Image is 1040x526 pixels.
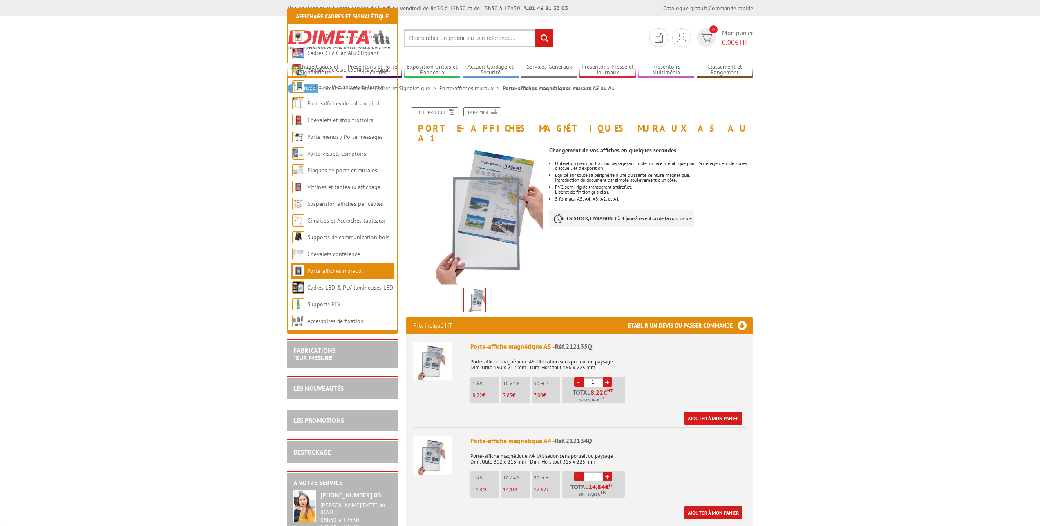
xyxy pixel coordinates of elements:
a: Porte-visuels comptoirs [307,150,366,157]
img: Suspension affiches par câbles [292,198,304,210]
a: devis rapide 0 Mon panier 0,00€ HT [695,28,753,47]
div: Nos équipes sont à votre service du lundi au vendredi de 8h30 à 12h30 et de 13h30 à 17h30 [287,4,568,12]
span: 0,00 [722,38,735,46]
p: 10 à 49 [503,381,530,386]
img: Plaques de porte et murales [292,164,304,176]
span: 12,67 [534,486,546,493]
img: Porte-affiche magnétique A4 [413,436,452,475]
a: LES PROMOTIONS [293,416,344,424]
img: Vitrines et tableaux affichage [292,181,304,193]
span: 8,22 [472,392,482,399]
a: Ajouter à mon panier [684,506,742,519]
span: 14,84 [588,484,605,490]
a: Cadres et Présentoirs Extérieur [307,83,385,90]
li: PVC semi-rigide transparent antireflet. [555,185,753,194]
h3: Etablir un devis ou passer commande [628,317,753,334]
a: - [574,472,584,481]
img: Cadres et Présentoirs Extérieur [292,80,304,93]
a: - [574,377,584,387]
img: Accessoires de fixation [292,315,304,327]
span: Soit € [579,491,606,498]
img: Porte-affiche magnétique A5 [413,342,452,380]
span: 17,81 [587,491,598,498]
a: Affichage Cadres et Signalétique [296,13,389,20]
strong: EN STOCK, LIVRAISON 3 à 4 jours [567,215,635,221]
a: Fiche produit [411,107,458,116]
a: Plaques de porte et murales [307,167,377,174]
sup: TTC [600,490,606,495]
a: Affichage Cadres et Signalétique [287,63,344,77]
a: Accueil Guidage et Sécurité [463,63,519,77]
img: Cimaises et Accroches tableaux [292,214,304,227]
a: Porte-affiches de sol sur pied [307,100,379,107]
p: Total [564,484,625,498]
span: 14,84 [472,486,485,493]
span: Réf.212134Q [555,437,592,445]
a: Commande rapide [709,4,753,12]
a: Accessoires de fixation [307,317,364,325]
a: Présentoirs et Porte-brochures [346,63,402,77]
div: Liseret de finition gris clair. [555,189,753,194]
a: Services Généraux [521,63,577,77]
a: Porte-affiches muraux [439,85,503,92]
span: 8,22 [590,389,604,396]
a: Vitrines et tableaux affichage [307,183,380,191]
div: [PERSON_NAME][DATE] au [DATE] [320,502,391,516]
span: Mon panier [722,28,753,47]
a: Ajouter à mon panier [684,412,742,425]
img: Chevalets conférence [292,248,304,260]
strong: 01 46 81 33 03 [524,4,568,12]
p: à réception de la commande [549,210,694,227]
input: Rechercher un produit ou une référence... [404,29,553,47]
span: Soit € [579,397,605,403]
span: 9,86 [588,397,597,403]
a: Cadres LED & PLV lumineuses LED [307,284,393,291]
a: Présentoirs Presse et Journaux [579,63,636,77]
img: Porte-menus / Porte-messages [292,131,304,143]
li: Porte-affiches magnétiques muraux A5 au A1 [503,84,615,92]
div: Porte-affiche magnétique A4 - [470,436,746,446]
span: 7,85 [503,392,512,399]
sup: HT [607,388,613,394]
p: 50 et + [534,475,560,481]
h1: Porte-affiches magnétiques muraux A5 au A1 [400,107,759,143]
p: 1 à 9 [472,381,499,386]
a: Porte-affiches muraux [307,267,362,274]
a: DESTOCKAGE [293,448,331,456]
a: FABRICATIONS"Sur Mesure" [293,346,335,362]
a: Classement et Rangement [697,63,753,77]
strong: [PHONE_NUMBER] 03 [320,491,381,499]
a: Présentoirs Multimédia [638,63,695,77]
p: € [534,487,560,493]
div: | [663,4,753,12]
p: 10 à 49 [503,475,530,481]
img: Porte-visuels comptoirs [292,147,304,160]
a: Chevalets et stop trottoirs [307,116,373,124]
img: Cadres LED & PLV lumineuses LED [292,281,304,294]
img: devis rapide [677,33,686,42]
span: 0 [709,25,718,33]
img: Porte-affiches muraux [292,265,304,277]
strong: Changement de vos affiches en quelques secondes [549,147,676,154]
img: Cadres Deco Muraux Alu ou Bois [292,30,304,42]
li: 5 formats: A5, A4, A3, A2, et A1 [555,196,753,201]
p: € [472,487,499,493]
span: 7,00 [534,392,543,399]
a: Supports PLV [307,301,340,308]
a: Imprimer [463,107,501,116]
a: Supports de communication bois [307,234,389,241]
h2: A votre service [293,479,391,487]
img: Chevalets et stop trottoirs [292,114,304,126]
p: Porte-affiche magnétique A5. Utilisation sens portrait ou paysage Dim. Utile 150 x 212 mm - Dim. ... [470,353,746,370]
img: Supports de communication bois [292,231,304,243]
p: € [503,487,530,493]
p: Prix indiqué HT [413,317,452,334]
p: Porte-affiche magnétique A4. Utilisation sens portrait ou paysage Dim. Utile 302 x 213 mm - Dim. ... [470,448,746,465]
p: 50 et + [534,381,560,386]
div: Introduction du document par simple soulèvement d'un côté. [555,178,753,183]
img: Porte-affiches de sol sur pied [292,97,304,109]
a: Catalogue gratuit [663,4,707,12]
p: € [503,392,530,398]
p: 1 à 9 [472,475,499,481]
a: Porte-menus / Porte-messages [307,133,383,140]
